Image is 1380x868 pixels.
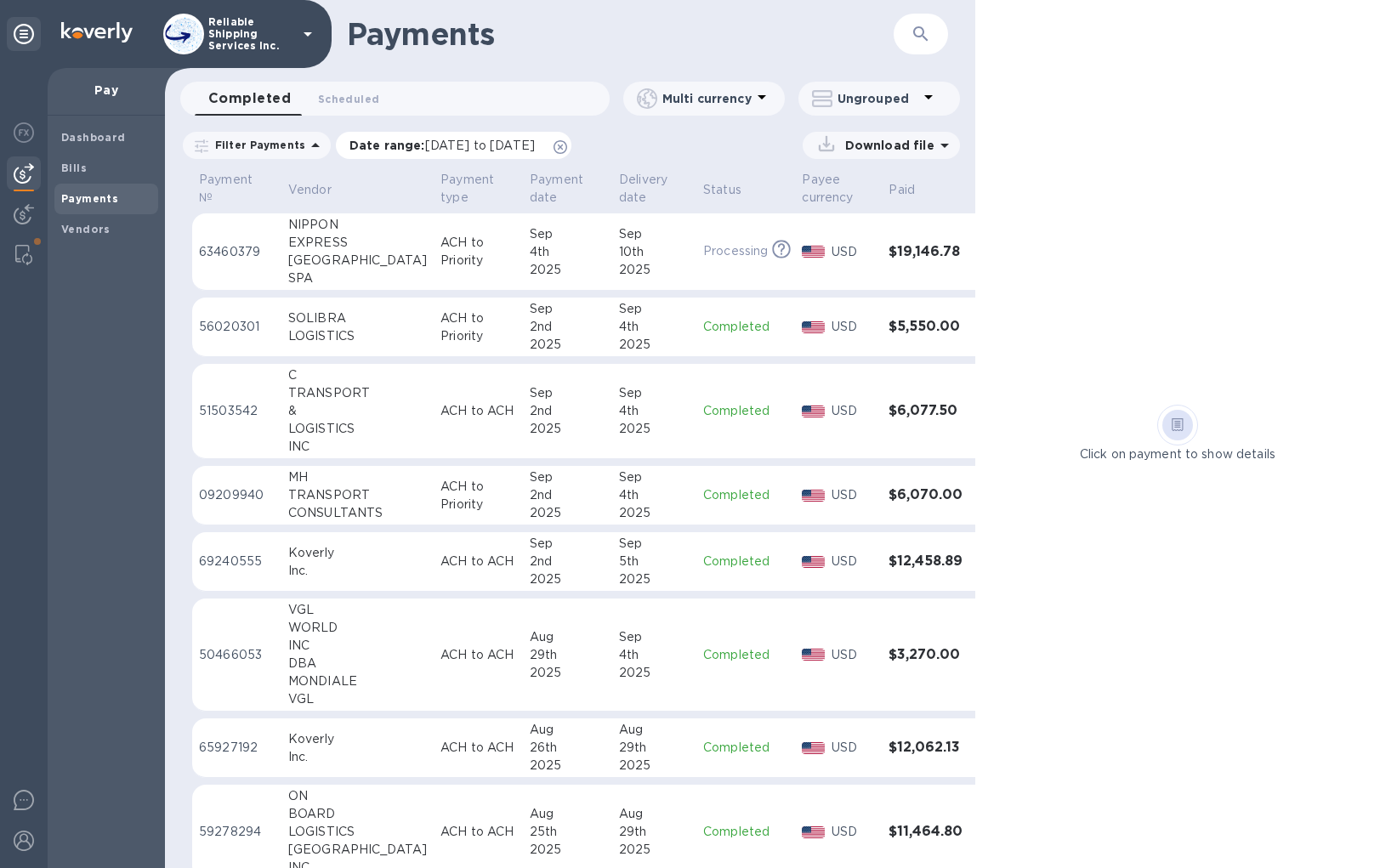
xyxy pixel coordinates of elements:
[832,823,875,841] p: USD
[889,740,967,756] h3: $12,062.13
[619,721,690,739] div: Aug
[889,181,937,199] span: Paid
[619,628,690,646] div: Sep
[530,570,605,588] div: 2025
[703,646,788,664] p: Completed
[288,420,427,438] div: LOGISTICS
[838,90,918,107] p: Ungrouped
[530,721,605,739] div: Aug
[802,406,825,417] img: USD
[288,601,427,619] div: VGL
[530,171,605,207] span: Payment date
[662,90,752,107] p: Multi currency
[347,16,894,52] h1: Payments
[802,742,825,754] img: USD
[288,690,427,708] div: VGL
[288,181,332,199] p: Vendor
[530,664,605,682] div: 2025
[619,171,667,207] p: Delivery date
[619,739,690,757] div: 29th
[61,82,151,99] p: Pay
[703,823,788,841] p: Completed
[14,122,34,143] img: Foreign exchange
[832,486,875,504] p: USD
[619,646,690,664] div: 4th
[619,384,690,402] div: Sep
[832,402,875,420] p: USD
[208,138,305,152] p: Filter Payments
[530,646,605,664] div: 29th
[619,504,690,522] div: 2025
[288,504,427,522] div: CONSULTANTS
[802,171,875,207] span: Payee currency
[530,841,605,859] div: 2025
[619,553,690,570] div: 5th
[288,672,427,690] div: MONDIALE
[889,181,915,199] p: Paid
[619,300,690,318] div: Sep
[832,646,875,664] p: USD
[530,739,605,757] div: 26th
[199,171,275,207] span: Payment №
[440,402,516,420] p: ACH to ACH
[440,646,516,664] p: ACH to ACH
[440,823,516,841] p: ACH to ACH
[530,504,605,522] div: 2025
[288,438,427,456] div: INC
[288,787,427,805] div: ON
[889,553,967,570] h3: $12,458.89
[288,637,427,655] div: INC
[288,748,427,766] div: Inc.
[288,468,427,486] div: MH
[802,490,825,502] img: USD
[61,162,87,174] b: Bills
[199,171,253,207] p: Payment №
[703,318,788,336] p: Completed
[530,318,605,336] div: 2nd
[199,646,275,664] p: 50466053
[61,192,118,205] b: Payments
[703,181,741,199] p: Status
[802,649,825,661] img: USD
[199,486,275,504] p: 09209940
[530,336,605,354] div: 2025
[619,805,690,823] div: Aug
[619,570,690,588] div: 2025
[199,553,275,570] p: 69240555
[440,171,494,207] p: Payment type
[619,823,690,841] div: 29th
[61,223,111,235] b: Vendors
[802,171,853,207] p: Payee currency
[530,402,605,420] div: 2nd
[288,619,427,637] div: WORLD
[318,90,379,108] span: Scheduled
[530,757,605,774] div: 2025
[619,336,690,354] div: 2025
[199,739,275,757] p: 65927192
[530,171,583,207] p: Payment date
[802,826,825,838] img: USD
[288,544,427,562] div: Koverly
[619,664,690,682] div: 2025
[440,739,516,757] p: ACH to ACH
[530,384,605,402] div: Sep
[619,420,690,438] div: 2025
[288,181,354,199] span: Vendor
[530,243,605,261] div: 4th
[619,468,690,486] div: Sep
[288,823,427,841] div: LOGISTICS
[288,805,427,823] div: BOARD
[530,805,605,823] div: Aug
[425,139,535,152] span: [DATE] to [DATE]
[530,823,605,841] div: 25th
[199,243,275,261] p: 63460379
[619,171,690,207] span: Delivery date
[288,730,427,748] div: Koverly
[889,403,967,419] h3: $6,077.50
[832,318,875,336] p: USD
[530,628,605,646] div: Aug
[802,321,825,333] img: USD
[288,366,427,384] div: C
[288,309,427,327] div: SOLIBRA
[619,318,690,336] div: 4th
